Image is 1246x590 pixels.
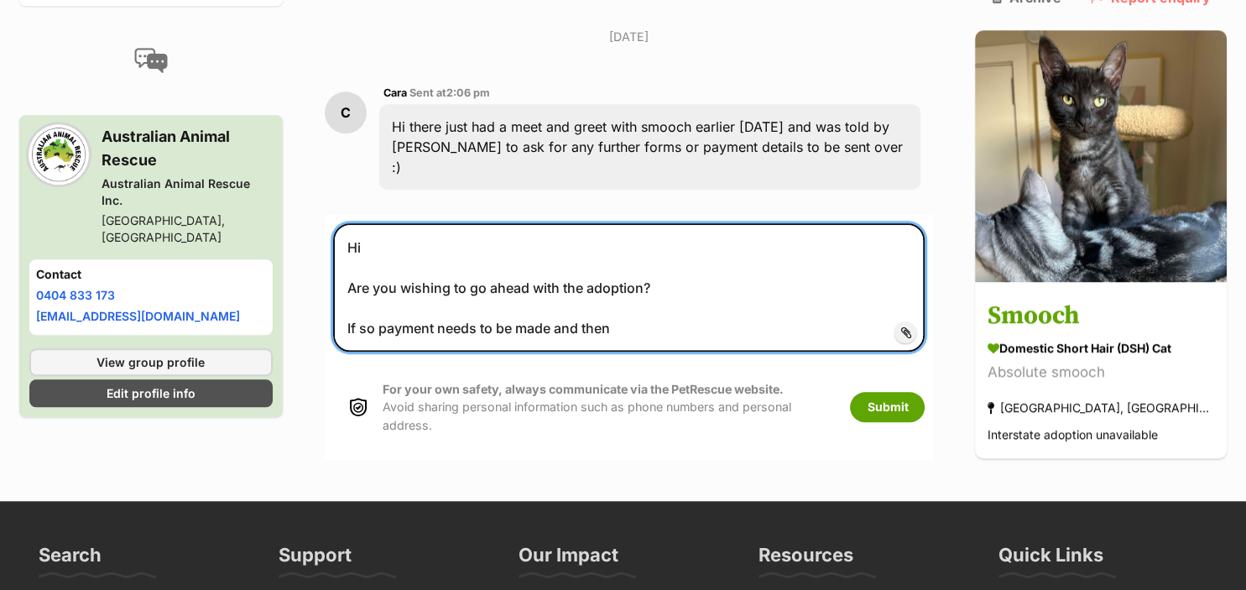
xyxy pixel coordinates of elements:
[102,175,273,209] div: Australian Animal Rescue Inc.
[279,543,352,577] h3: Support
[39,543,102,577] h3: Search
[107,384,196,402] span: Edit profile info
[325,28,934,45] p: [DATE]
[29,379,273,407] a: Edit profile info
[759,543,853,577] h3: Resources
[988,362,1214,384] div: Absolute smooch
[102,212,273,246] div: [GEOGRAPHIC_DATA], [GEOGRAPHIC_DATA]
[134,48,168,73] img: conversation-icon-4a6f8262b818ee0b60e3300018af0b2d0b884aa5de6e9bcb8d3d4eeb1a70a7c4.svg
[325,91,367,133] div: C
[96,353,205,371] span: View group profile
[975,31,1227,283] img: Smooch
[446,86,490,99] span: 2:06 pm
[379,104,921,190] div: Hi there just had a meet and greet with smooch earlier [DATE] and was told by [PERSON_NAME] to as...
[383,380,833,434] p: Avoid sharing personal information such as phone numbers and personal address.
[36,309,240,323] a: [EMAIL_ADDRESS][DOMAIN_NAME]
[975,285,1227,459] a: Smooch Domestic Short Hair (DSH) Cat Absolute smooch [GEOGRAPHIC_DATA], [GEOGRAPHIC_DATA] Interst...
[36,288,115,302] a: 0404 833 173
[383,382,784,396] strong: For your own safety, always communicate via the PetRescue website.
[409,86,490,99] span: Sent at
[988,428,1158,442] span: Interstate adoption unavailable
[29,125,88,184] img: Australian Animal Rescue Inc. profile pic
[102,125,273,172] h3: Australian Animal Rescue
[36,266,266,283] h4: Contact
[988,340,1214,358] div: Domestic Short Hair (DSH) Cat
[988,298,1214,336] h3: Smooch
[383,86,407,99] span: Cara
[29,348,273,376] a: View group profile
[988,397,1214,420] div: [GEOGRAPHIC_DATA], [GEOGRAPHIC_DATA]
[850,392,925,422] button: Submit
[998,543,1103,577] h3: Quick Links
[519,543,618,577] h3: Our Impact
